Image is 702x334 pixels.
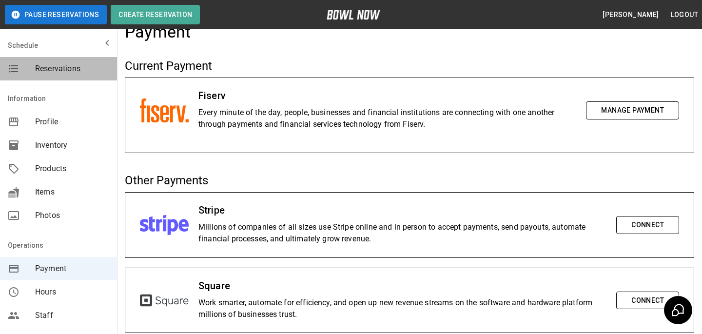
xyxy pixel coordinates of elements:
[111,5,200,24] button: Create Reservation
[198,297,606,320] p: Work smarter, automate for efficiency, and open up new revenue streams on the software and hardwa...
[140,294,189,307] img: square.svg
[599,6,663,24] button: [PERSON_NAME]
[198,202,606,218] h6: Stripe
[198,221,606,245] p: Millions of companies of all sizes use Stripe online and in person to accept payments, send payou...
[125,22,191,42] h4: Payment
[198,88,576,103] h6: Fiserv
[140,98,189,123] img: fiserv.svg
[667,6,702,24] button: Logout
[125,58,694,74] h5: Current Payment
[35,116,109,128] span: Profile
[198,278,606,294] h6: Square
[616,216,679,234] button: Connect
[616,292,679,310] button: Connect
[140,215,189,235] img: stripe.svg
[35,186,109,198] span: Items
[327,10,380,20] img: logo
[35,263,109,275] span: Payment
[198,107,576,130] p: Every minute of the day, people, businesses and financial institutions are connecting with one an...
[586,101,679,119] button: Manage Payment
[35,139,109,151] span: Inventory
[125,173,694,188] h5: Other Payments
[35,286,109,298] span: Hours
[35,63,109,75] span: Reservations
[35,310,109,321] span: Staff
[35,210,109,221] span: Photos
[5,5,107,24] button: Pause Reservations
[35,163,109,175] span: Products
